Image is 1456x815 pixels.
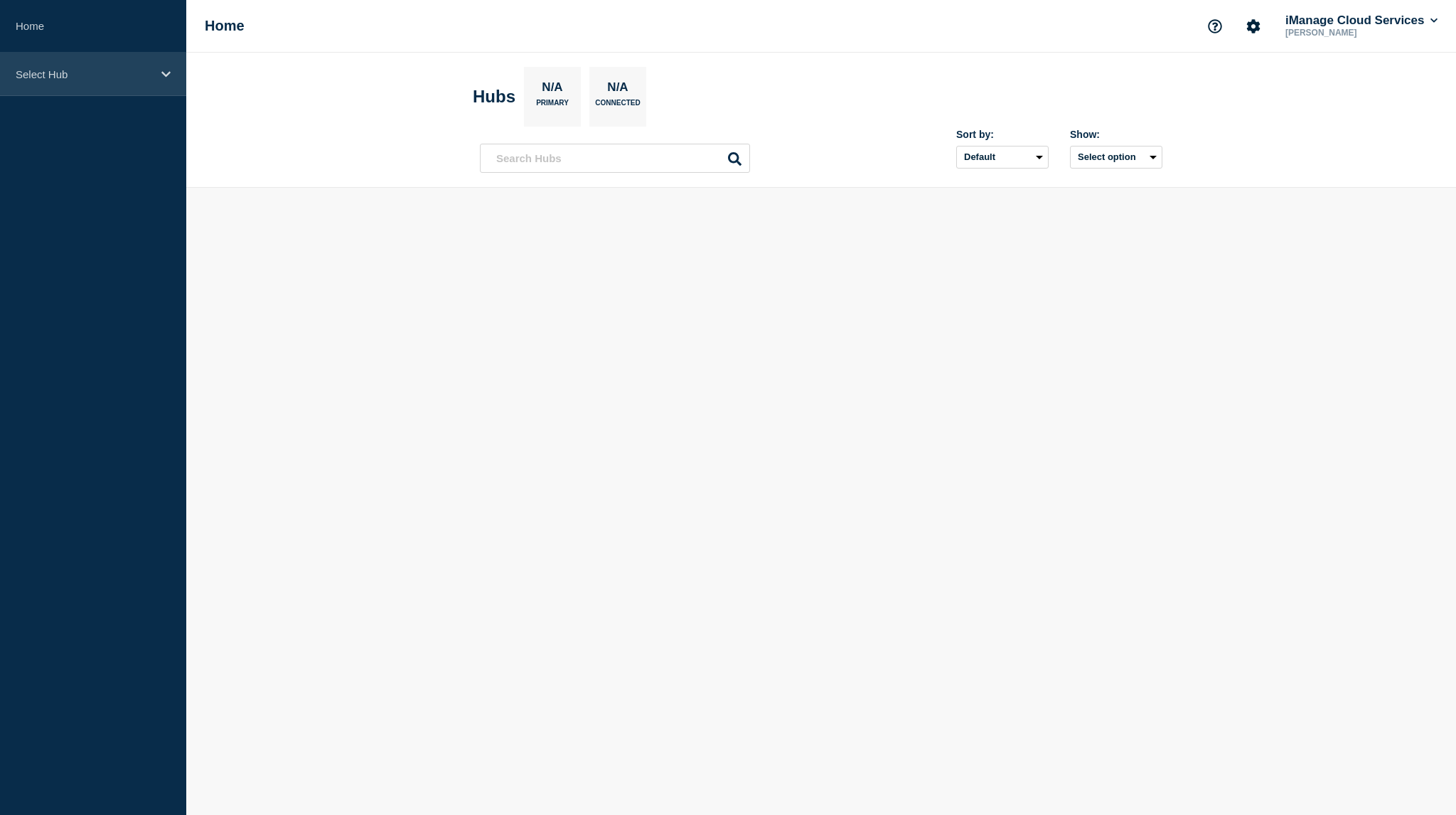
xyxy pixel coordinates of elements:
[16,68,152,80] p: Select Hub
[602,80,633,99] p: N/A
[537,80,568,99] p: N/A
[956,146,1049,169] select: Sort by
[956,129,1049,140] div: Sort by:
[1200,11,1230,41] button: Support
[480,144,750,173] input: Search Hubs
[1283,28,1430,38] p: [PERSON_NAME]
[1238,11,1268,41] button: Account settings
[1283,14,1440,28] button: iManage Cloud Services
[1070,146,1162,169] button: Select option
[205,18,245,34] h1: Home
[536,99,569,114] p: Primary
[1070,129,1162,140] div: Show:
[595,99,640,114] p: Connected
[473,87,515,107] h2: Hubs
